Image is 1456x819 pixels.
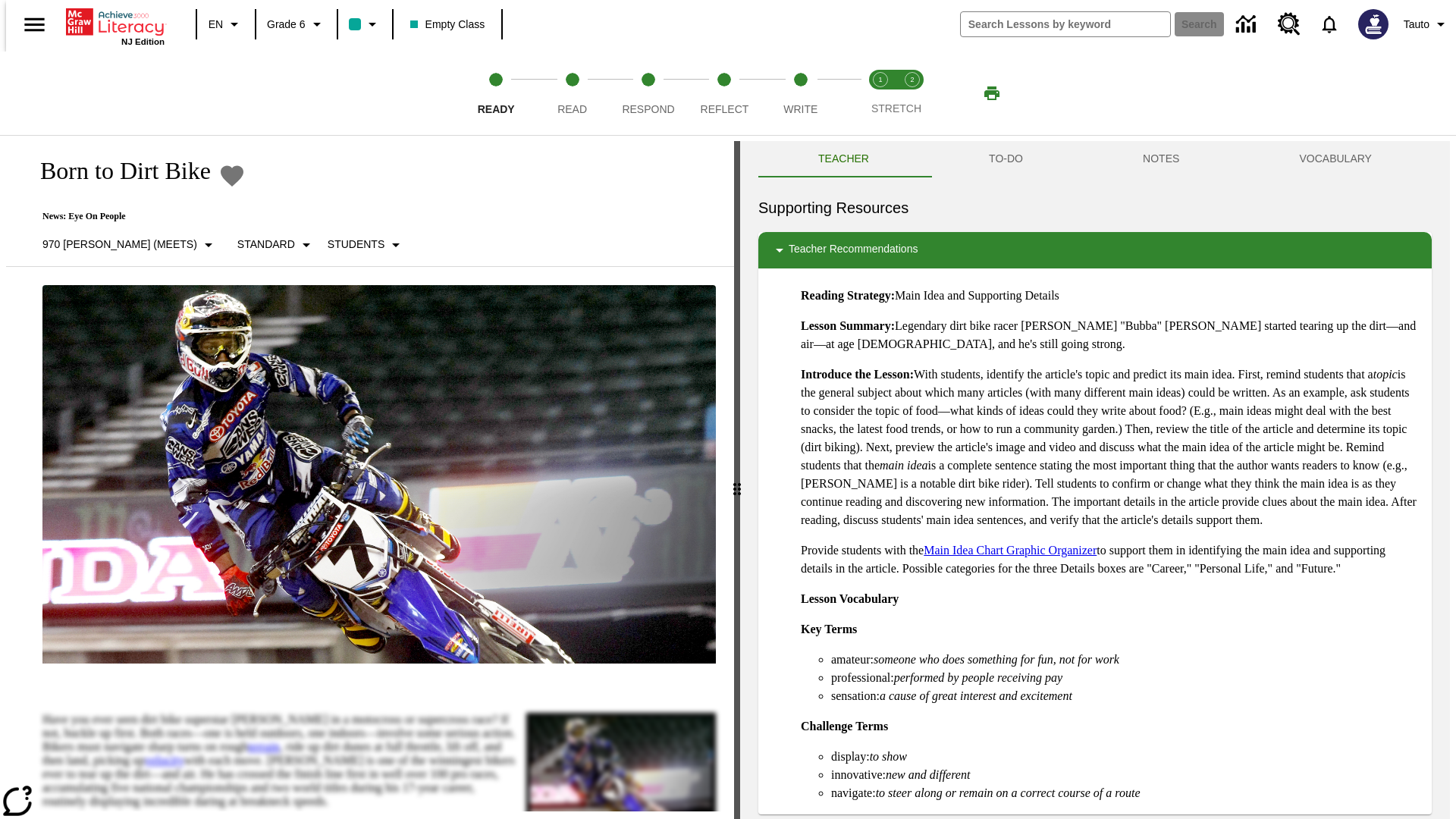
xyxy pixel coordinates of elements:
[878,76,882,83] text: 1
[870,750,907,763] em: to show
[831,784,1420,802] li: navigate:
[701,103,749,115] span: Reflect
[831,766,1420,784] li: innovative:
[961,12,1170,36] input: search field
[528,52,616,135] button: Read step 2 of 5
[801,287,1420,305] p: Main Idea and Supporting Details
[758,232,1432,268] div: Teacher Recommendations
[929,141,1083,177] button: TO-DO
[831,651,1420,669] li: amateur:
[1227,4,1269,45] a: Data Center
[622,103,674,115] span: Respond
[343,11,388,38] button: Class color is teal. Change class color
[886,768,970,781] em: new and different
[218,162,246,189] button: Add to Favorites - Born to Dirt Bike
[1398,11,1456,38] button: Profile/Settings
[801,541,1420,578] p: Provide students with the to support them in identifying the main idea and supporting details in ...
[328,237,384,253] p: Students
[890,52,934,135] button: Stretch Respond step 2 of 2
[801,289,895,302] strong: Reading Strategy:
[12,2,57,47] button: Open side menu
[858,52,902,135] button: Stretch Read step 1 of 2
[1083,141,1239,177] button: NOTES
[924,544,1097,557] a: Main Idea Chart Graphic Organizer
[1373,368,1398,381] em: topic
[801,623,857,635] strong: Key Terms
[452,52,540,135] button: Ready step 1 of 5
[267,17,306,33] span: Grade 6
[831,687,1420,705] li: sensation:
[478,103,515,115] span: Ready
[758,141,1432,177] div: Instructional Panel Tabs
[894,671,1062,684] em: performed by people receiving pay
[801,319,895,332] strong: Lesson Summary:
[237,237,295,253] p: Standard
[831,669,1420,687] li: professional:
[1310,5,1349,44] a: Notifications
[1239,141,1432,177] button: VOCABULARY
[801,592,899,605] strong: Lesson Vocabulary
[1269,4,1310,45] a: Resource Center, Will open in new tab
[871,102,921,115] span: STRETCH
[876,786,1141,799] em: to steer along or remain on a correct course of a route
[1349,5,1398,44] button: Select a new avatar
[757,52,845,135] button: Write step 5 of 5
[24,211,411,222] p: News: Eye On People
[6,141,734,811] div: reading
[880,689,1072,702] em: a cause of great interest and excitement
[680,52,768,135] button: Reflect step 4 of 5
[1404,17,1429,33] span: Tauto
[261,11,332,38] button: Grade: Grade 6, Select a grade
[801,317,1420,353] p: Legendary dirt bike racer [PERSON_NAME] "Bubba" [PERSON_NAME] started tearing up the dirt—and air...
[604,52,692,135] button: Respond step 3 of 5
[910,76,914,83] text: 2
[42,237,197,253] p: 970 [PERSON_NAME] (Meets)
[758,141,929,177] button: Teacher
[202,11,250,38] button: Language: EN, Select a language
[783,103,817,115] span: Write
[209,17,223,33] span: EN
[968,80,1016,107] button: Print
[801,366,1420,529] p: With students, identify the article's topic and predict its main idea. First, remind students tha...
[874,653,1119,666] em: someone who does something for fun, not for work
[24,157,211,185] h1: Born to Dirt Bike
[1358,9,1389,39] img: Avatar
[322,231,411,259] button: Select Student
[740,141,1450,819] div: activity
[66,5,165,46] div: Home
[42,285,716,664] img: Motocross racer James Stewart flies through the air on his dirt bike.
[880,459,928,472] em: main idea
[789,241,918,259] p: Teacher Recommendations
[36,231,224,259] button: Select Lexile, 970 Lexile (Meets)
[801,368,914,381] strong: Introduce the Lesson:
[831,748,1420,766] li: display:
[734,141,740,819] div: Press Enter or Spacebar and then press right and left arrow keys to move the slider
[557,103,587,115] span: Read
[410,17,485,33] span: Empty Class
[121,37,165,46] span: NJ Edition
[758,196,1432,220] h6: Supporting Resources
[231,231,322,259] button: Scaffolds, Standard
[801,720,888,733] strong: Challenge Terms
